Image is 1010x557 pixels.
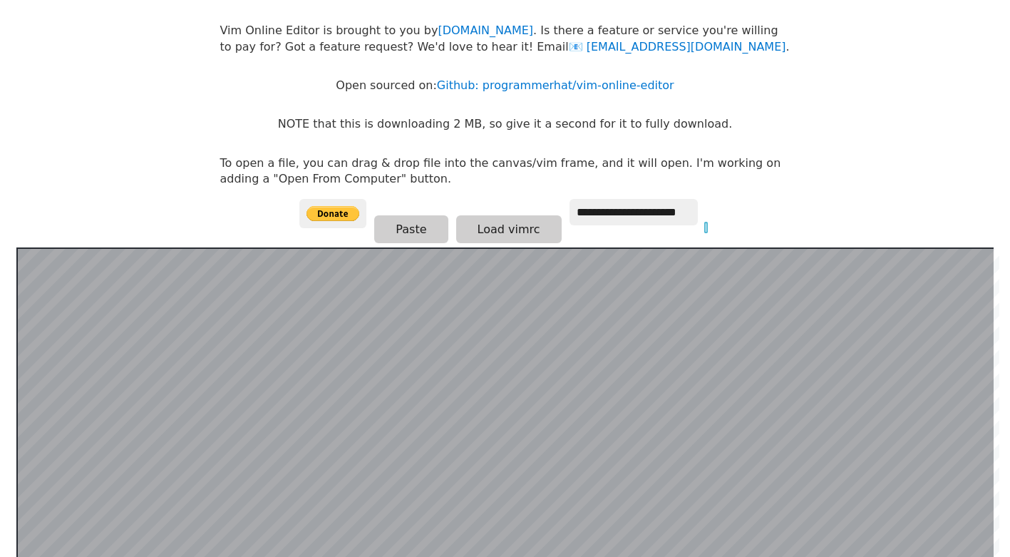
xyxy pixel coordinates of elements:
a: [EMAIL_ADDRESS][DOMAIN_NAME] [569,40,786,53]
p: Vim Online Editor is brought to you by . Is there a feature or service you're willing to pay for?... [220,23,790,55]
a: Github: programmerhat/vim-online-editor [437,78,674,92]
a: [DOMAIN_NAME] [438,24,533,37]
button: Load vimrc [456,215,562,243]
button: Paste [374,215,448,243]
p: NOTE that this is downloading 2 MB, so give it a second for it to fully download. [278,116,732,132]
p: To open a file, you can drag & drop file into the canvas/vim frame, and it will open. I'm working... [220,155,790,188]
p: Open sourced on: [336,78,674,93]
